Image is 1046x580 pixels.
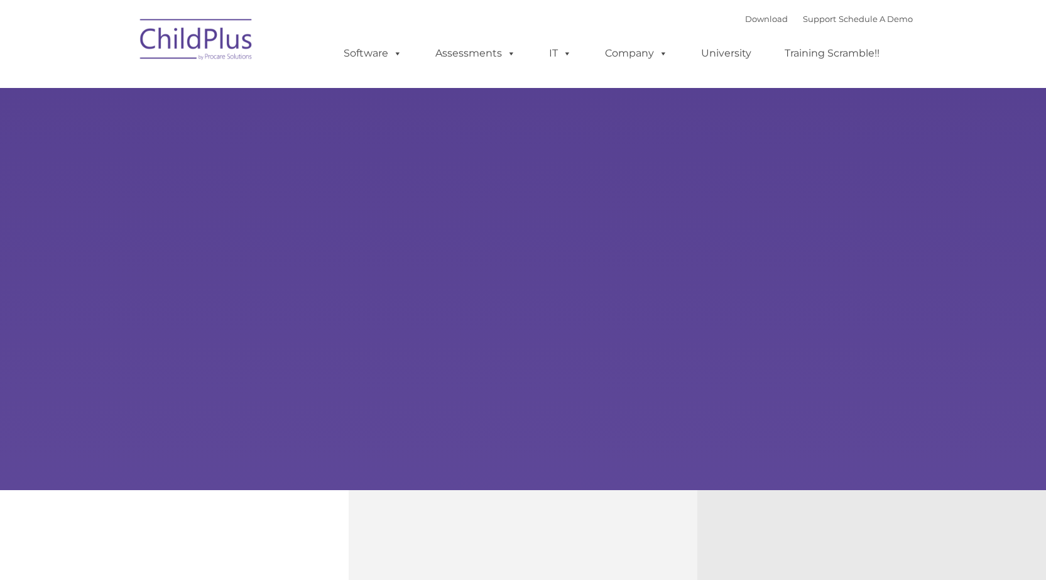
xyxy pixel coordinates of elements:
[745,14,788,24] a: Download
[745,14,913,24] font: |
[803,14,836,24] a: Support
[331,41,415,66] a: Software
[839,14,913,24] a: Schedule A Demo
[689,41,764,66] a: University
[134,10,259,73] img: ChildPlus by Procare Solutions
[537,41,584,66] a: IT
[423,41,528,66] a: Assessments
[592,41,680,66] a: Company
[772,41,892,66] a: Training Scramble!!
